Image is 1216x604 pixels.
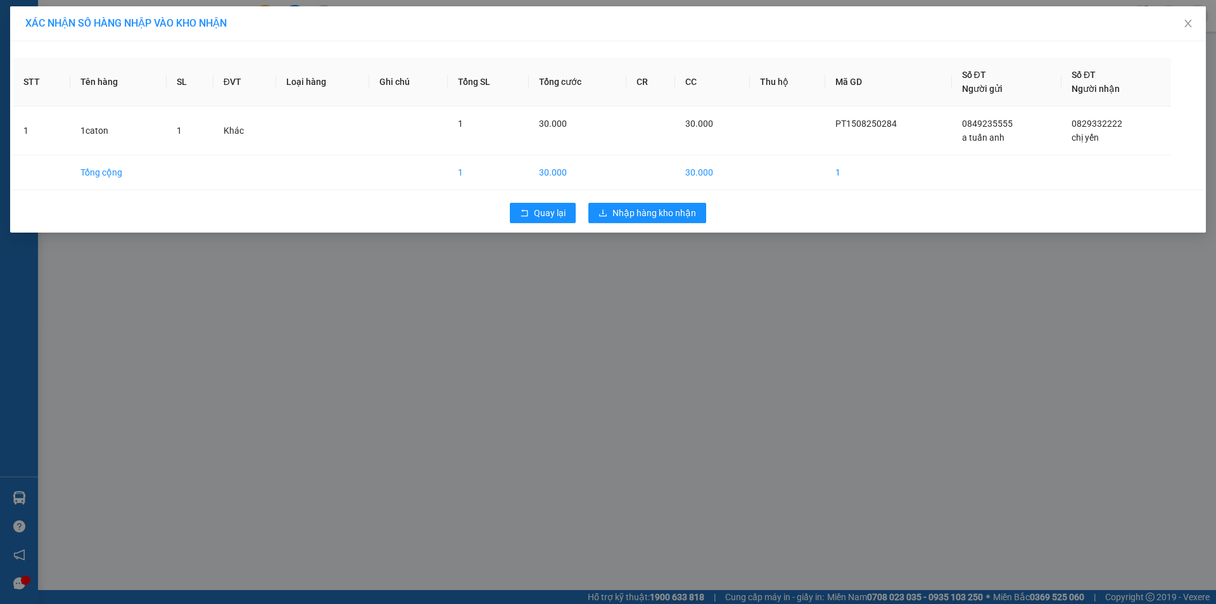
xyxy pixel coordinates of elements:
td: 1 [13,106,70,155]
span: XÁC NHẬN SỐ HÀNG NHẬP VÀO KHO NHẬN [25,17,227,29]
span: 1 [177,125,182,136]
span: 0849235555 [962,119,1013,129]
td: 1caton [70,106,167,155]
span: rollback [520,209,529,219]
th: Mã GD [825,58,952,106]
span: Nhập hàng kho nhận [612,206,696,220]
span: Người nhận [1072,84,1120,94]
span: 30.000 [685,119,713,129]
th: Thu hộ [750,58,825,106]
span: Người gửi [962,84,1003,94]
button: downloadNhập hàng kho nhận [588,203,706,223]
td: Tổng cộng [70,155,167,190]
span: chị yến [1072,132,1099,143]
th: SL [167,58,213,106]
td: 1 [825,155,952,190]
span: Số ĐT [962,70,986,80]
span: a tuấn anh [962,132,1004,143]
span: download [598,209,607,219]
th: Ghi chú [369,58,448,106]
th: STT [13,58,70,106]
th: CC [675,58,750,106]
th: Tổng cước [529,58,626,106]
td: 30.000 [675,155,750,190]
th: Loại hàng [276,58,369,106]
th: CR [626,58,675,106]
td: 30.000 [529,155,626,190]
span: Số ĐT [1072,70,1096,80]
span: 1 [458,119,463,129]
th: Tên hàng [70,58,167,106]
td: Khác [213,106,276,155]
span: 0829332222 [1072,119,1122,129]
th: ĐVT [213,58,276,106]
span: Quay lại [534,206,566,220]
td: 1 [448,155,529,190]
span: PT1508250284 [835,119,897,129]
button: Close [1170,6,1206,42]
th: Tổng SL [448,58,529,106]
span: close [1183,18,1193,29]
span: 30.000 [539,119,567,129]
button: rollbackQuay lại [510,203,576,223]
